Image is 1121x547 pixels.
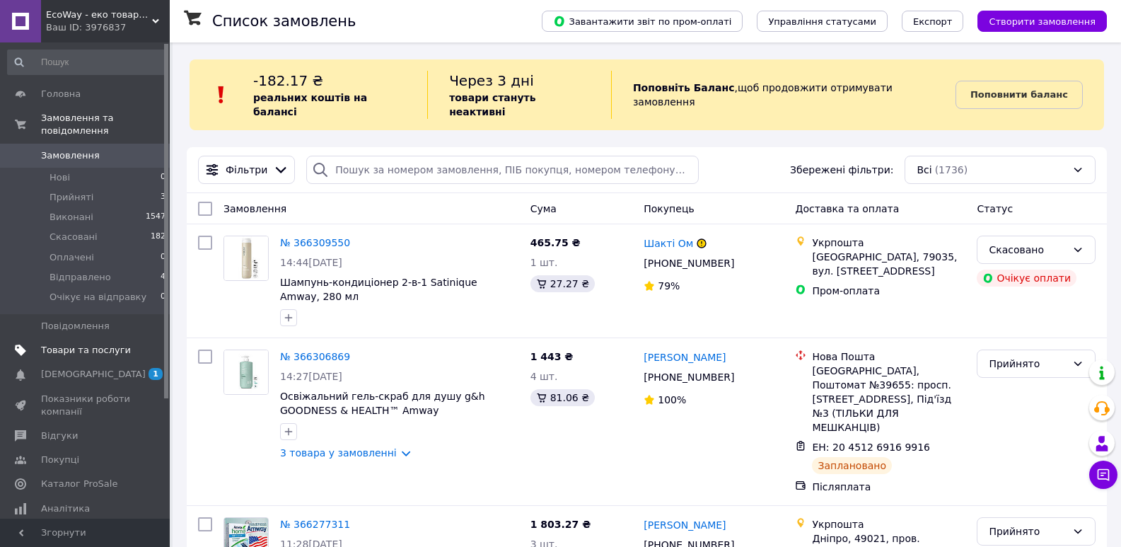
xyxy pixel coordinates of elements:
span: Експорт [913,16,953,27]
div: Прийнято [989,356,1067,372]
div: , щоб продовжити отримувати замовлення [611,71,956,119]
a: Фото товару [223,236,269,281]
span: Фільтри [226,163,267,177]
span: 1 шт. [530,257,558,268]
span: 100% [658,394,686,405]
span: Показники роботи компанії [41,393,131,418]
span: Управління статусами [768,16,876,27]
span: Відгуки [41,430,78,442]
span: 0 [161,291,165,304]
div: Укрпошта [812,517,965,531]
button: Завантажити звіт по пром-оплаті [542,11,743,32]
span: Скасовані [50,231,98,243]
span: Каталог ProSale [41,478,117,490]
span: 1 443 ₴ [530,351,574,362]
span: Виконані [50,211,93,224]
span: 465.75 ₴ [530,237,581,248]
span: Повідомлення [41,320,110,333]
span: 79% [658,280,680,292]
div: Заплановано [812,457,892,474]
span: 182 [151,231,165,243]
span: 1547 [146,211,165,224]
input: Пошук [7,50,167,75]
a: Фото товару [223,350,269,395]
a: № 366277311 [280,519,350,530]
span: 3 [161,191,165,204]
button: Чат з покупцем [1089,461,1117,489]
span: Збережені фільтри: [790,163,893,177]
a: 3 товара у замовленні [280,447,397,459]
span: Замовлення [223,203,286,214]
span: [DEMOGRAPHIC_DATA] [41,368,146,381]
span: 4 [161,271,165,284]
button: Управління статусами [757,11,888,32]
div: [PHONE_NUMBER] [641,253,737,273]
div: Укрпошта [812,236,965,250]
span: Створити замовлення [989,16,1096,27]
a: № 366309550 [280,237,350,248]
img: Фото товару [224,350,268,394]
b: Поповнити баланс [970,89,1068,100]
img: :exclamation: [211,84,232,105]
span: Головна [41,88,81,100]
a: [PERSON_NAME] [644,518,726,532]
span: EcoWay - еко товари для дома, краси, здоров`я [46,8,152,21]
button: Створити замовлення [977,11,1107,32]
span: Статус [977,203,1013,214]
span: 0 [161,251,165,264]
span: 14:44[DATE] [280,257,342,268]
div: Очікує оплати [977,270,1076,287]
span: Оплачені [50,251,94,264]
div: Нова Пошта [812,350,965,364]
div: 81.06 ₴ [530,389,595,406]
div: [GEOGRAPHIC_DATA], Поштомат №39655: просп. [STREET_ADDRESS], Під'їзд №3 (ТІЛЬКИ ДЛЯ МЕШКАНЦІВ) [812,364,965,434]
span: 4 шт. [530,371,558,382]
div: Прийнято [989,524,1067,539]
a: Поповнити баланс [956,81,1083,109]
span: Покупці [41,454,79,466]
span: Відправлено [50,271,111,284]
a: Шампунь-кондиціонер 2-в-1 Satinique Amway, 280 мл [280,277,477,302]
span: 1 [149,368,163,380]
span: Прийняті [50,191,93,204]
b: реальних коштів на балансі [253,92,367,117]
div: [PHONE_NUMBER] [641,367,737,387]
span: Аналітика [41,502,90,515]
span: Замовлення [41,149,100,162]
a: Освіжальний гель-скраб для душу g&h GOODNESS & HEALTH™ Amway [280,391,485,416]
input: Пошук за номером замовлення, ПІБ покупця, номером телефону, Email, номером накладної [306,156,699,184]
h1: Список замовлень [212,13,356,30]
span: Покупець [644,203,694,214]
div: [GEOGRAPHIC_DATA], 79035, вул. [STREET_ADDRESS] [812,250,965,278]
button: Експорт [902,11,964,32]
b: Поповніть Баланс [633,82,735,93]
a: [PERSON_NAME] [644,350,726,364]
span: Завантажити звіт по пром-оплаті [553,15,731,28]
a: Шакті Ом [644,236,693,251]
a: Створити замовлення [963,15,1107,26]
span: 0 [161,171,165,184]
span: -182.17 ₴ [253,72,323,89]
span: Замовлення та повідомлення [41,112,170,137]
div: 27.27 ₴ [530,275,595,292]
span: (1736) [935,164,968,175]
div: Пром-оплата [812,284,965,298]
span: Очікує на відправку [50,291,146,304]
img: Фото товару [224,236,268,280]
span: Доставка та оплата [795,203,899,214]
span: Товари та послуги [41,344,131,357]
span: Нові [50,171,70,184]
span: Через 3 дні [449,72,534,89]
span: ЕН: 20 4512 6916 9916 [812,442,930,453]
div: Скасовано [989,242,1067,258]
b: товари стануть неактивні [449,92,535,117]
span: Всі [917,163,931,177]
div: Ваш ID: 3976837 [46,21,170,34]
span: 1 803.27 ₴ [530,519,591,530]
span: 14:27[DATE] [280,371,342,382]
span: Cума [530,203,557,214]
a: № 366306869 [280,351,350,362]
div: Післяплата [812,480,965,494]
